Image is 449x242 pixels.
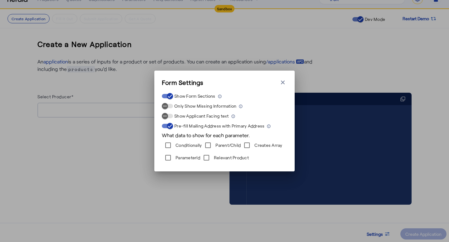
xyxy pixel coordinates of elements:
[253,142,282,148] label: Creates Array
[173,103,236,109] label: Only Show Missing Information
[174,155,200,161] label: ParameterId
[173,123,264,129] label: Pre-fill Mailing Address with Primary Address
[162,78,203,87] h3: Form Settings
[174,142,202,148] label: Conditionally
[213,155,249,161] label: Relevant Product
[173,113,229,119] label: Show Applicant Facing text
[173,93,215,99] label: Show Form Sections
[214,142,241,148] label: Parent/Child
[162,129,287,139] div: What data to show for each parameter.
